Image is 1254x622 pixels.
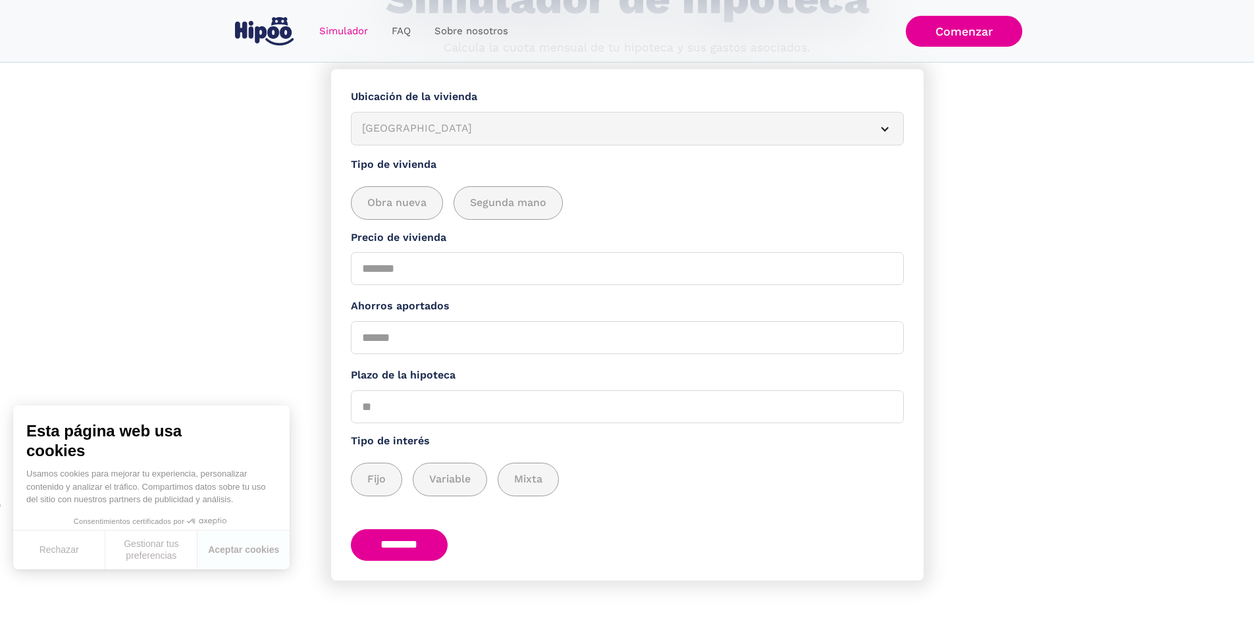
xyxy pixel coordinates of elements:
[351,367,904,384] label: Plazo de la hipoteca
[351,157,904,173] label: Tipo de vivienda
[906,16,1022,47] a: Comenzar
[429,471,471,488] span: Variable
[423,18,520,44] a: Sobre nosotros
[367,471,386,488] span: Fijo
[514,471,542,488] span: Mixta
[351,230,904,246] label: Precio de vivienda
[351,186,904,220] div: add_description_here
[351,463,904,496] div: add_description_here
[351,89,904,105] label: Ubicación de la vivienda
[470,195,546,211] span: Segunda mano
[362,120,861,137] div: [GEOGRAPHIC_DATA]
[331,69,924,581] form: Simulador Form
[367,195,427,211] span: Obra nueva
[380,18,423,44] a: FAQ
[351,433,904,450] label: Tipo de interés
[351,112,904,145] article: [GEOGRAPHIC_DATA]
[232,12,297,51] a: home
[307,18,380,44] a: Simulador
[351,298,904,315] label: Ahorros aportados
